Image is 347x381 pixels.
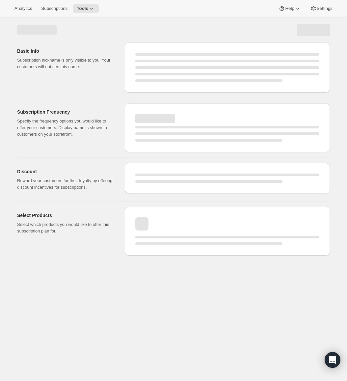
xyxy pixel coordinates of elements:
[17,57,114,70] p: Subscription nickname is only visible to you. Your customers will not see this name.
[17,177,114,191] p: Reward your customers for their loyalty by offering discount incentives for subscriptions.
[306,4,336,13] button: Settings
[77,6,88,11] span: Tools
[14,6,32,11] span: Analytics
[17,168,114,175] h2: Discount
[41,6,67,11] span: Subscriptions
[17,212,114,219] h2: Select Products
[275,4,305,13] button: Help
[325,352,340,368] div: Open Intercom Messenger
[17,109,114,115] h2: Subscription Frequency
[17,221,114,234] p: Select which products you would like to offer this subscription plan for.
[73,4,99,13] button: Tools
[37,4,71,13] button: Subscriptions
[11,4,36,13] button: Analytics
[17,48,114,54] h2: Basic Info
[285,6,294,11] span: Help
[17,118,114,138] p: Specify the frequency options you would like to offer your customers. Display name is shown to cu...
[317,6,333,11] span: Settings
[9,17,338,258] div: Page loading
